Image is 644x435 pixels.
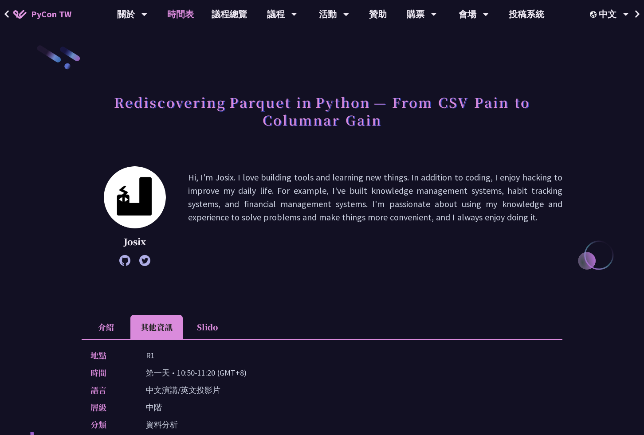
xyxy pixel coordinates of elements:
[13,10,27,19] img: Home icon of PyCon TW 2025
[82,315,130,339] li: 介紹
[31,8,71,21] span: PyCon TW
[146,349,155,362] p: R1
[104,166,166,228] img: Josix
[146,418,178,431] p: 資料分析
[590,11,599,18] img: Locale Icon
[90,384,128,396] p: 語言
[90,401,128,414] p: 層級
[183,315,232,339] li: Slido
[90,366,128,379] p: 時間
[90,418,128,431] p: 分類
[130,315,183,339] li: 其他資訊
[146,366,247,379] p: 第一天 • 10:50-11:20 (GMT+8)
[90,349,128,362] p: 地點
[146,401,162,414] p: 中階
[146,384,220,396] p: 中文演講/英文投影片
[4,3,80,25] a: PyCon TW
[188,171,562,262] p: Hi, I'm Josix. I love building tools and learning new things. In addition to coding, I enjoy hack...
[104,235,166,248] p: Josix
[82,89,562,133] h1: Rediscovering Parquet in Python — From CSV Pain to Columnar Gain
